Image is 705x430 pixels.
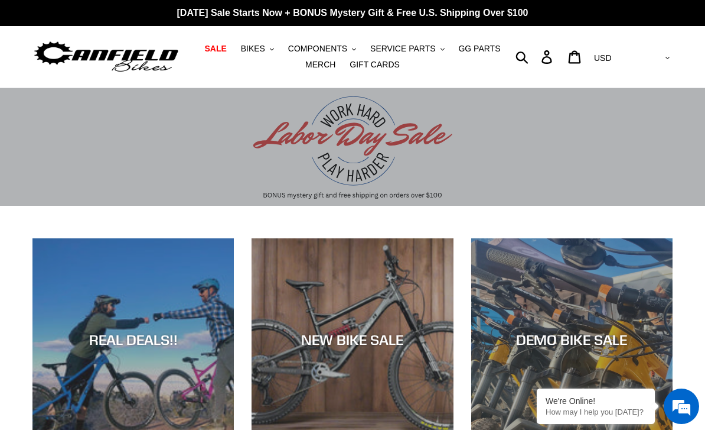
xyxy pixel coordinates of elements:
[546,396,646,406] div: We're Online!
[288,44,347,54] span: COMPONENTS
[32,38,180,76] img: Canfield Bikes
[305,60,335,70] span: MERCH
[350,60,400,70] span: GIFT CARDS
[241,44,265,54] span: BIKES
[546,408,646,416] p: How may I help you today?
[282,41,362,57] button: COMPONENTS
[370,44,435,54] span: SERVICE PARTS
[204,44,226,54] span: SALE
[299,57,341,73] a: MERCH
[458,44,500,54] span: GG PARTS
[344,57,406,73] a: GIFT CARDS
[364,41,450,57] button: SERVICE PARTS
[452,41,506,57] a: GG PARTS
[198,41,232,57] a: SALE
[235,41,280,57] button: BIKES
[32,331,234,348] div: REAL DEALS!!
[471,331,673,348] div: DEMO BIKE SALE
[252,331,453,348] div: NEW BIKE SALE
